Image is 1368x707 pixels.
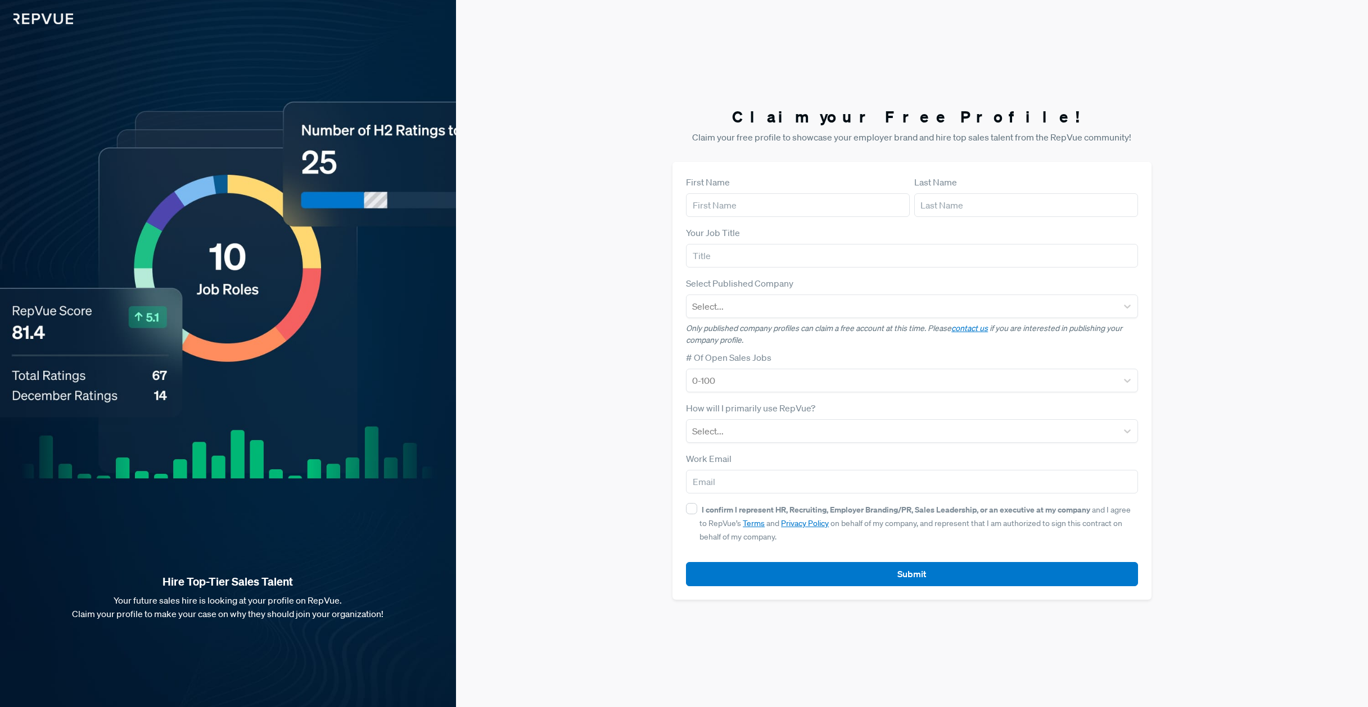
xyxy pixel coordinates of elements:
p: Claim your free profile to showcase your employer brand and hire top sales talent from the RepVue... [672,130,1152,144]
label: Last Name [914,175,957,189]
input: Title [686,244,1138,268]
label: Your Job Title [686,226,740,239]
input: Last Name [914,193,1138,217]
label: How will I primarily use RepVue? [686,401,815,415]
label: Select Published Company [686,277,793,290]
p: Your future sales hire is looking at your profile on RepVue. Claim your profile to make your case... [18,593,438,620]
span: and I agree to RepVue’s and on behalf of my company, and represent that I am authorized to sign t... [699,505,1131,542]
label: Work Email [686,452,732,465]
label: # Of Open Sales Jobs [686,351,771,364]
strong: Hire Top-Tier Sales Talent [18,574,438,589]
button: Submit [686,562,1138,586]
p: Only published company profiles can claim a free account at this time. Please if you are interest... [686,323,1138,346]
a: Terms [743,518,765,528]
input: First Name [686,193,910,217]
input: Email [686,470,1138,493]
h3: Claim your Free Profile! [672,107,1152,126]
a: Privacy Policy [781,518,829,528]
strong: I confirm I represent HR, Recruiting, Employer Branding/PR, Sales Leadership, or an executive at ... [702,504,1090,515]
label: First Name [686,175,730,189]
a: contact us [951,323,988,333]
